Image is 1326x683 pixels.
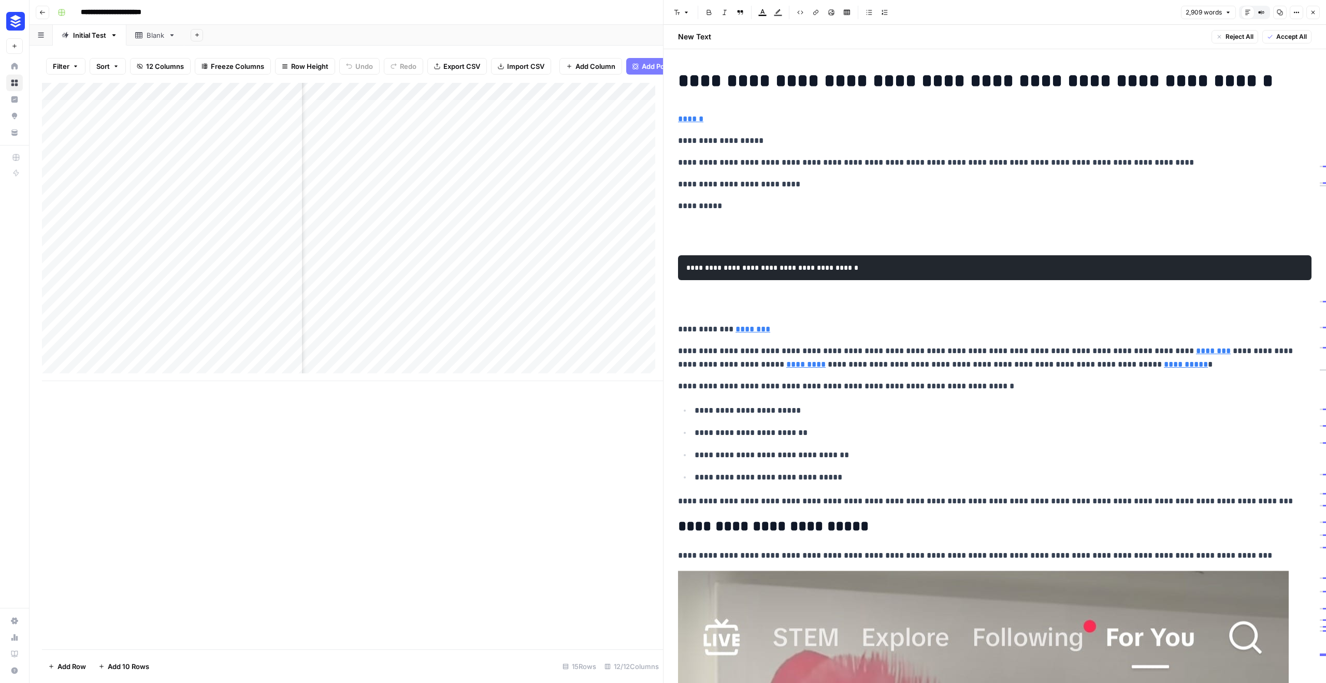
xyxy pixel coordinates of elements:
button: Undo [339,58,380,75]
div: 12/12 Columns [600,658,663,675]
button: Freeze Columns [195,58,271,75]
button: Help + Support [6,662,23,679]
a: Settings [6,613,23,629]
a: Your Data [6,124,23,141]
a: Insights [6,91,23,108]
a: Initial Test [53,25,126,46]
a: Learning Hub [6,646,23,662]
button: Add Row [42,658,92,675]
button: 2,909 words [1181,6,1236,19]
span: Add Row [57,661,86,672]
a: Browse [6,75,23,91]
button: Filter [46,58,85,75]
a: Home [6,58,23,75]
button: Accept All [1262,30,1311,43]
img: Buffer Logo [6,12,25,31]
span: Redo [400,61,416,71]
span: Import CSV [507,61,544,71]
span: Sort [96,61,110,71]
span: Row Height [291,61,328,71]
a: Usage [6,629,23,646]
button: Reject All [1212,30,1258,43]
span: Add Column [575,61,615,71]
button: Row Height [275,58,335,75]
div: Initial Test [73,30,106,40]
button: 12 Columns [130,58,191,75]
button: Add Power Agent [626,58,704,75]
span: 12 Columns [146,61,184,71]
span: Freeze Columns [211,61,264,71]
span: Accept All [1276,32,1307,41]
button: Import CSV [491,58,551,75]
button: Sort [90,58,126,75]
div: 15 Rows [558,658,600,675]
button: Add Column [559,58,622,75]
button: Redo [384,58,423,75]
button: Add 10 Rows [92,658,155,675]
span: 2,909 words [1186,8,1222,17]
span: Reject All [1226,32,1253,41]
span: Export CSV [443,61,480,71]
h2: New Text [678,32,711,42]
a: Blank [126,25,184,46]
span: Add 10 Rows [108,661,149,672]
a: Opportunities [6,108,23,124]
span: Filter [53,61,69,71]
span: Add Power Agent [642,61,698,71]
span: Undo [355,61,373,71]
button: Export CSV [427,58,487,75]
div: Blank [147,30,164,40]
button: Workspace: Buffer [6,8,23,34]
